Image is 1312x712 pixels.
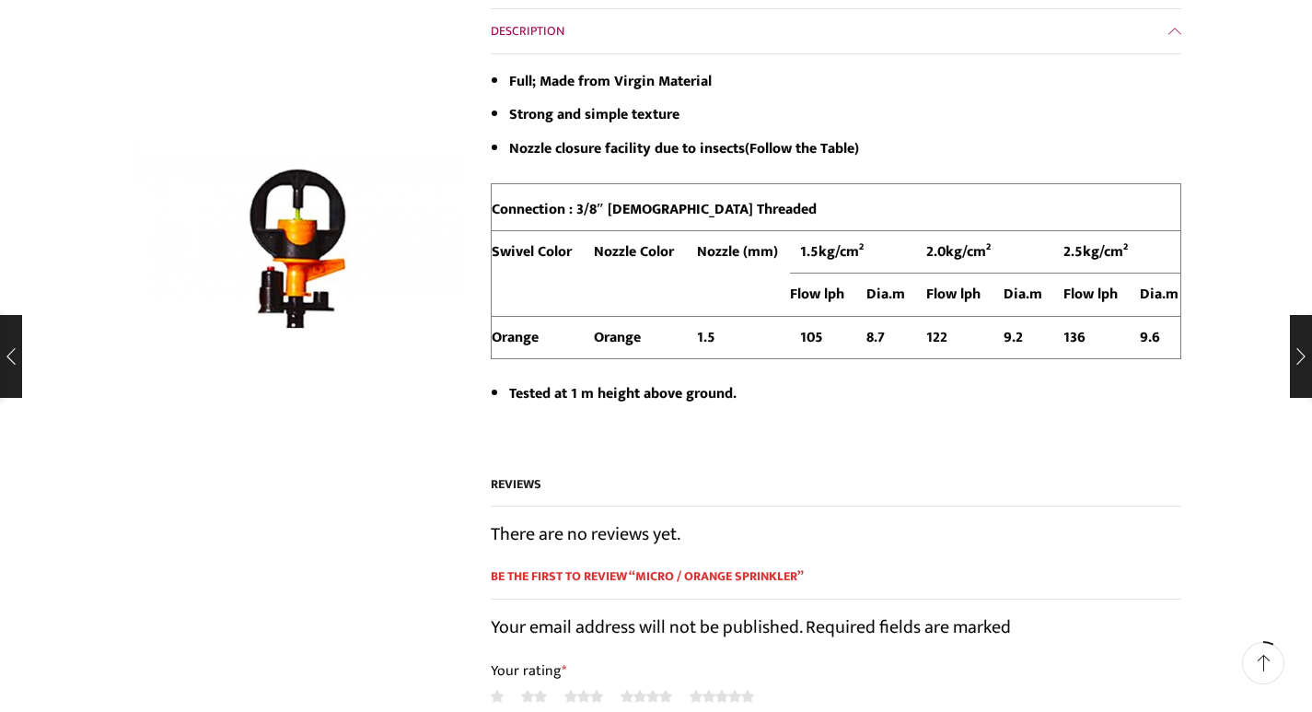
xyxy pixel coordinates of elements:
strong: Dia.m [1004,282,1042,306]
strong: 8.7 [866,325,885,349]
strong: 1.5 [697,325,715,349]
strong: Flow lph [926,282,981,306]
span: Description [491,20,564,41]
strong: Nozzle closure facility due to insects(Follow the Table) [509,136,859,160]
strong: 105 [800,325,823,349]
strong: Full; Made from Virgin Material [509,69,712,93]
strong: 136 [1063,325,1086,349]
strong: Nozzle Color [594,239,674,263]
strong: 2.0kg/cm² [926,239,991,263]
strong: Nozzle (mm) [697,239,778,263]
strong: Strong and simple texture [509,102,679,126]
span: Your email address will not be published. Required fields are marked [491,612,1011,643]
a: 4 of 5 stars [621,686,672,706]
span: Be the first to review “Micro / Orange Sprinkler” [491,567,1181,600]
strong: Flow lph [1063,282,1118,306]
label: Your rating [491,660,1181,682]
a: Description [491,9,1181,53]
a: 5 of 5 stars [690,686,754,706]
strong: 9.2 [1004,325,1023,349]
strong: 9.6 [1140,325,1160,349]
strong: Dia.m [866,282,905,306]
a: 2 of 5 stars [521,686,547,706]
strong: 1.5kg/cm² [800,239,864,263]
a: 1 of 5 stars [491,686,504,706]
p: There are no reviews yet. [491,519,1181,549]
strong: 2.5kg/cm² [1063,239,1128,263]
h2: Reviews [491,475,1181,508]
strong: Orange [492,325,539,349]
strong: Connection : 3/8″ [DEMOGRAPHIC_DATA] Threaded [492,197,818,221]
strong: Orange [594,325,641,349]
strong: Flow lph [790,282,844,306]
a: 3 of 5 stars [564,686,603,706]
strong: Swivel Color [492,239,572,263]
strong: Dia.m [1140,282,1178,306]
strong: Tested at 1 m height above ground. [509,381,737,405]
strong: 122 [926,325,947,349]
